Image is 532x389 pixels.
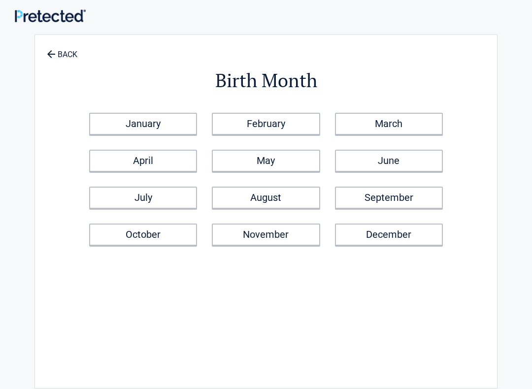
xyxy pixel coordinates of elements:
a: December [335,224,443,246]
a: October [89,224,197,246]
a: June [335,150,443,172]
a: November [212,224,320,246]
a: May [212,150,320,172]
a: March [335,113,443,135]
img: Main Logo [15,9,86,22]
a: February [212,113,320,135]
h2: Birth Month [89,68,443,93]
a: August [212,187,320,209]
a: July [89,187,197,209]
a: January [89,113,197,135]
a: BACK [45,41,79,59]
a: September [335,187,443,209]
a: April [89,150,197,172]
